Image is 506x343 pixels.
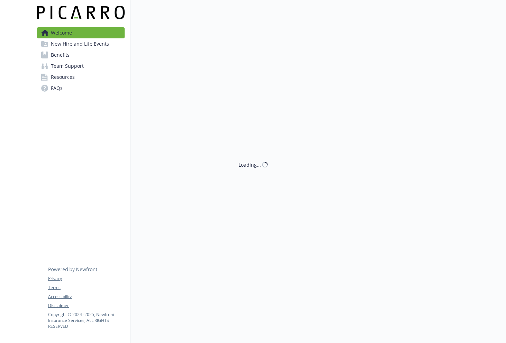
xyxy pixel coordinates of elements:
[48,312,124,329] p: Copyright © 2024 - 2025 , Newfront Insurance Services, ALL RIGHTS RESERVED
[48,303,124,309] a: Disclaimer
[51,72,75,83] span: Resources
[48,276,124,282] a: Privacy
[37,83,125,94] a: FAQs
[238,161,261,168] div: Loading...
[37,27,125,38] a: Welcome
[51,38,109,49] span: New Hire and Life Events
[48,294,124,300] a: Accessibility
[37,38,125,49] a: New Hire and Life Events
[37,49,125,61] a: Benefits
[48,285,124,291] a: Terms
[37,72,125,83] a: Resources
[51,49,70,61] span: Benefits
[37,61,125,72] a: Team Support
[51,61,84,72] span: Team Support
[51,27,72,38] span: Welcome
[51,83,63,94] span: FAQs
